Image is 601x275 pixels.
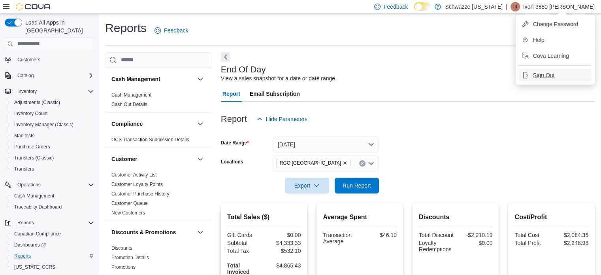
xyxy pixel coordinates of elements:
span: Transfers [14,166,34,172]
div: Gift Cards [227,232,262,238]
div: Customer [105,170,211,221]
span: Change Password [533,20,578,28]
a: Customer Queue [111,201,147,206]
span: RGO [GEOGRAPHIC_DATA] [280,159,341,167]
button: Discounts & Promotions [196,228,205,237]
div: Subtotal [227,240,262,246]
span: Cash Out Details [111,101,147,108]
button: Reports [2,217,97,228]
span: Traceabilty Dashboard [11,202,94,212]
button: Manifests [8,130,97,141]
span: Cova Learning [533,52,569,60]
span: Email Subscription [250,86,300,102]
button: Traceabilty Dashboard [8,201,97,212]
span: Sign Out [533,71,554,79]
span: Inventory [14,87,94,96]
span: Cash Management [11,191,94,201]
span: Purchase Orders [14,144,50,150]
h1: Reports [105,20,147,36]
button: Cash Management [111,75,194,83]
span: [US_STATE] CCRS [14,264,55,270]
a: Dashboards [8,239,97,250]
span: Operations [17,182,41,188]
span: Catalog [14,71,94,80]
span: Inventory [17,88,37,95]
span: I3 [513,2,517,11]
label: Date Range [221,140,249,146]
span: Help [533,36,544,44]
button: Adjustments (Classic) [8,97,97,108]
button: Run Report [335,178,379,193]
a: Customer Activity List [111,172,157,178]
div: Loyalty Redemptions [419,240,454,252]
span: Transfers (Classic) [11,153,94,163]
button: Discounts & Promotions [111,228,194,236]
button: Inventory Manager (Classic) [8,119,97,130]
span: Customers [14,55,94,64]
div: $4,865.43 [266,262,301,269]
a: Manifests [11,131,38,140]
div: Cash Management [105,90,211,112]
button: Canadian Compliance [8,228,97,239]
a: Customers [14,55,43,64]
h3: Report [221,114,247,124]
span: Transfers [11,164,94,174]
div: $2,248.98 [553,240,588,246]
span: Catalog [17,72,34,79]
div: Total Tax [227,248,262,254]
p: Ivori-3880 [PERSON_NAME] [523,2,595,11]
label: Locations [221,159,243,165]
span: Inventory Manager (Classic) [14,121,73,128]
span: Purchase Orders [11,142,94,152]
div: Transaction Average [323,232,358,245]
div: Discounts & Promotions [105,243,211,275]
a: Cash Management [111,92,151,98]
div: View a sales snapshot for a date or date range. [221,74,337,83]
span: Export [290,178,324,193]
button: Remove RGO 6 Northeast Heights from selection in this group [343,161,347,165]
a: Cash Out Details [111,102,147,107]
button: Customer [111,155,194,163]
p: Schwazze [US_STATE] [445,2,503,11]
span: Inventory Count [14,110,48,117]
span: Canadian Compliance [11,229,94,239]
button: [US_STATE] CCRS [8,262,97,273]
a: OCS Transaction Submission Details [111,137,189,142]
button: Catalog [14,71,37,80]
button: Customer [196,154,205,164]
h3: Compliance [111,120,143,128]
a: Inventory Manager (Classic) [11,120,77,129]
button: Purchase Orders [8,141,97,152]
span: Reports [14,218,94,228]
a: [US_STATE] CCRS [11,262,58,272]
div: $0.00 [457,240,492,246]
a: Cash Management [11,191,57,201]
button: Reports [8,250,97,262]
h3: Cash Management [111,75,160,83]
span: OCS Transaction Submission Details [111,137,189,143]
button: Reports [14,218,37,228]
h3: Discounts & Promotions [111,228,176,236]
div: Total Profit [514,240,550,246]
span: Inventory Manager (Classic) [11,120,94,129]
div: $532.10 [266,248,301,254]
button: Cash Management [8,190,97,201]
a: Purchase Orders [11,142,53,152]
div: Compliance [105,135,211,148]
span: Reports [17,220,34,226]
span: Transfers (Classic) [14,155,54,161]
span: Manifests [14,133,34,139]
a: Customer Loyalty Points [111,182,163,187]
span: Dashboards [11,240,94,250]
span: Customer Loyalty Points [111,181,163,188]
span: Feedback [164,27,188,34]
p: | [506,2,507,11]
span: Run Report [343,182,371,190]
a: Transfers (Classic) [11,153,57,163]
h2: Average Spent [323,212,397,222]
span: Reports [11,251,94,261]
